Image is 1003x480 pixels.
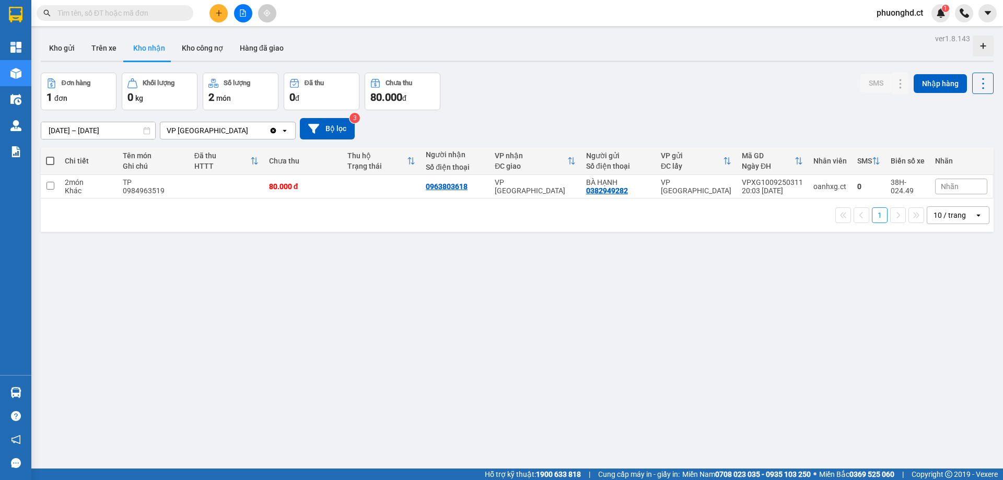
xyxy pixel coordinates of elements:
th: Toggle SortBy [656,147,737,175]
div: 0382949282 [586,186,628,195]
span: Miền Bắc [819,469,894,480]
div: TP [123,178,183,186]
div: 10 / trang [934,210,966,220]
div: oanhxg.ct [813,182,847,191]
span: question-circle [11,411,21,421]
span: Nhãn [941,182,959,191]
span: 1 [46,91,52,103]
span: 0 [289,91,295,103]
button: Đơn hàng1đơn [41,73,116,110]
button: Chưa thu80.000đ [365,73,440,110]
div: ĐC giao [495,162,567,170]
span: Hỗ trợ kỹ thuật: [485,469,581,480]
th: Toggle SortBy [737,147,808,175]
div: Đã thu [305,79,324,87]
sup: 3 [349,113,360,123]
img: warehouse-icon [10,68,21,79]
span: đơn [54,94,67,102]
div: 20:03 [DATE] [742,186,803,195]
div: Chưa thu [269,157,337,165]
sup: 1 [942,5,949,12]
svg: open [974,211,983,219]
div: ĐC lấy [661,162,723,170]
span: search [43,9,51,17]
div: SMS [857,157,872,165]
strong: 1900 633 818 [536,470,581,478]
span: aim [263,9,271,17]
div: Trạng thái [347,162,407,170]
span: món [216,94,231,102]
button: Khối lượng0kg [122,73,197,110]
input: Select a date range. [41,122,155,139]
img: logo-vxr [9,7,22,22]
span: 2 [208,91,214,103]
span: đ [295,94,299,102]
div: Người nhận [426,150,484,159]
span: ⚪️ [813,472,817,476]
th: Toggle SortBy [189,147,264,175]
div: Biển số xe [891,157,925,165]
div: Số lượng [224,79,250,87]
button: Nhập hàng [914,74,967,93]
button: SMS [860,74,892,92]
input: Selected VP Hà Đông. [249,125,250,136]
div: Đã thu [194,151,250,160]
button: caret-down [978,4,997,22]
span: caret-down [983,8,993,18]
span: kg [135,94,143,102]
img: solution-icon [10,146,21,157]
img: dashboard-icon [10,42,21,53]
div: Mã GD [742,151,795,160]
div: HTTT [194,162,250,170]
div: 2 món [65,178,112,186]
span: đ [402,94,406,102]
div: Chi tiết [65,157,112,165]
img: warehouse-icon [10,120,21,131]
span: plus [215,9,223,17]
div: 0963803618 [426,182,468,191]
th: Toggle SortBy [852,147,885,175]
th: Toggle SortBy [342,147,421,175]
button: Đã thu0đ [284,73,359,110]
span: phuonghd.ct [868,6,931,19]
button: 1 [872,207,888,223]
button: Kho nhận [125,36,173,61]
span: Cung cấp máy in - giấy in: [598,469,680,480]
div: Nhãn [935,157,987,165]
div: Tạo kho hàng mới [973,36,994,56]
div: Ghi chú [123,162,183,170]
span: notification [11,435,21,444]
div: Khác [65,186,112,195]
div: VP [GEOGRAPHIC_DATA] [167,125,248,136]
div: ver 1.8.143 [935,33,970,44]
div: Chưa thu [386,79,412,87]
img: warehouse-icon [10,387,21,398]
div: VP [GEOGRAPHIC_DATA] [661,178,731,195]
span: 0 [127,91,133,103]
span: copyright [945,471,952,478]
div: Khối lượng [143,79,174,87]
span: Miền Nam [682,469,811,480]
div: 0 [857,182,880,191]
span: 80.000 [370,91,402,103]
button: Hàng đã giao [231,36,292,61]
img: phone-icon [960,8,969,18]
div: Đơn hàng [62,79,90,87]
svg: Clear value [269,126,277,135]
div: BÀ HẠNH [586,178,650,186]
th: Toggle SortBy [489,147,580,175]
input: Tìm tên, số ĐT hoặc mã đơn [57,7,181,19]
div: Số điện thoại [426,163,484,171]
span: message [11,458,21,468]
button: Bộ lọc [300,118,355,139]
div: VPXG1009250311 [742,178,803,186]
img: warehouse-icon [10,94,21,105]
button: Kho công nợ [173,36,231,61]
div: Ngày ĐH [742,162,795,170]
button: Kho gửi [41,36,83,61]
div: Thu hộ [347,151,407,160]
span: 1 [943,5,947,12]
button: aim [258,4,276,22]
svg: open [281,126,289,135]
div: VP nhận [495,151,567,160]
